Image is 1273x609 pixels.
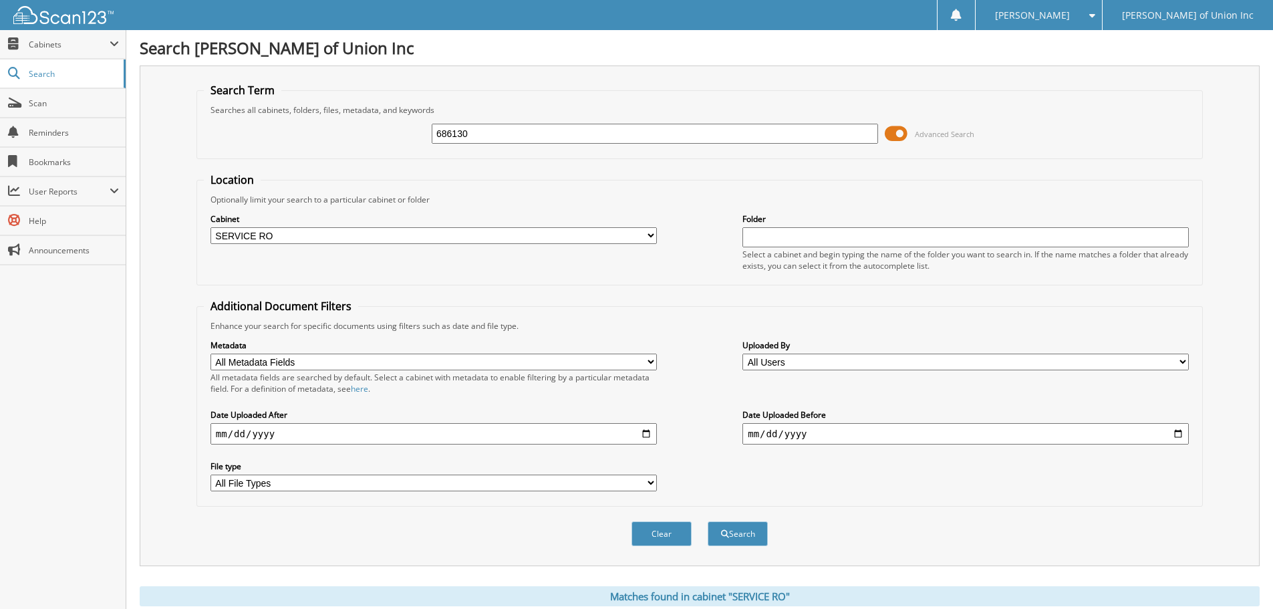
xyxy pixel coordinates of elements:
label: Date Uploaded After [210,409,657,420]
div: Matches found in cabinet "SERVICE RO" [140,586,1260,606]
label: Cabinet [210,213,657,225]
div: All metadata fields are searched by default. Select a cabinet with metadata to enable filtering b... [210,372,657,394]
span: Advanced Search [915,129,974,139]
span: [PERSON_NAME] of Union Inc [1122,11,1254,19]
div: Enhance your search for specific documents using filters such as date and file type. [204,320,1195,332]
span: [PERSON_NAME] [995,11,1070,19]
span: Bookmarks [29,156,119,168]
h1: Search [PERSON_NAME] of Union Inc [140,37,1260,59]
legend: Search Term [204,83,281,98]
button: Clear [631,521,692,546]
input: start [210,423,657,445]
label: Uploaded By [742,340,1189,351]
div: Optionally limit your search to a particular cabinet or folder [204,194,1195,205]
div: Select a cabinet and begin typing the name of the folder you want to search in. If the name match... [742,249,1189,271]
label: Folder [742,213,1189,225]
input: end [742,423,1189,445]
label: Date Uploaded Before [742,409,1189,420]
span: User Reports [29,186,110,197]
span: Scan [29,98,119,109]
legend: Location [204,172,261,187]
label: File type [210,461,657,472]
button: Search [708,521,768,546]
span: Cabinets [29,39,110,50]
label: Metadata [210,340,657,351]
div: Searches all cabinets, folders, files, metadata, and keywords [204,104,1195,116]
span: Search [29,68,117,80]
legend: Additional Document Filters [204,299,358,314]
span: Announcements [29,245,119,256]
span: Help [29,215,119,227]
a: here [351,383,368,394]
span: Reminders [29,127,119,138]
img: scan123-logo-white.svg [13,6,114,24]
